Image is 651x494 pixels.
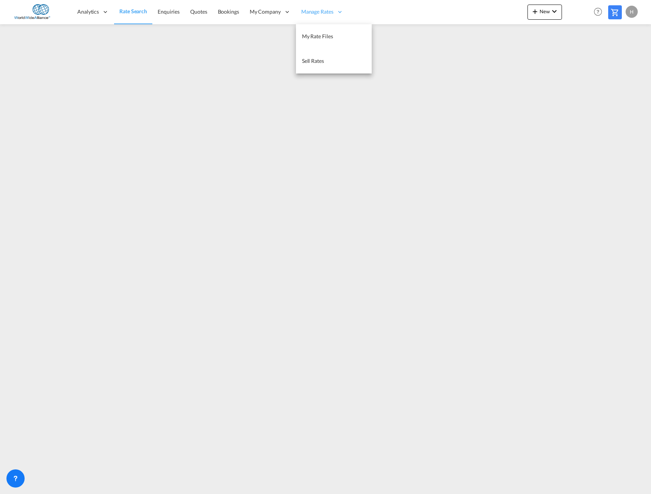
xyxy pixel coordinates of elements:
md-icon: icon-plus 400-fg [531,7,540,16]
span: Quotes [190,8,207,15]
a: My Rate Files [296,24,372,49]
span: Enquiries [158,8,180,15]
md-icon: icon-chevron-down [550,7,559,16]
a: Sell Rates [296,49,372,73]
span: Help [592,5,604,18]
span: My Company [250,8,281,16]
span: Rate Search [119,8,147,14]
span: New [531,8,559,14]
span: My Rate Files [302,33,333,39]
button: icon-plus 400-fgNewicon-chevron-down [527,5,562,20]
span: Bookings [218,8,239,15]
span: Manage Rates [301,8,333,16]
div: H [626,6,638,18]
div: Help [592,5,608,19]
img: ccb731808cb111f0a964a961340171cb.png [11,3,63,20]
span: Analytics [77,8,99,16]
span: Sell Rates [302,58,324,64]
